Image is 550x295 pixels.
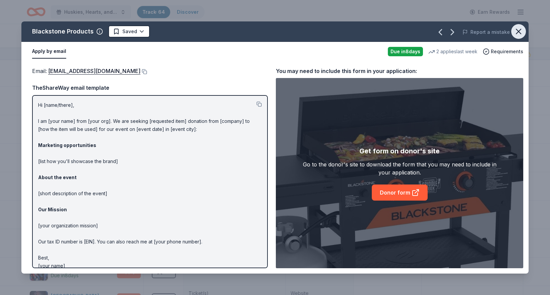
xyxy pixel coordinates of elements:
button: Saved [108,25,150,38]
div: TheShareWay email template [32,83,268,92]
div: Due in 8 days [388,47,423,56]
div: Go to the donor's site to download the form that you may need to include in your application. [301,160,499,176]
button: Report a mistake [462,28,510,36]
button: Apply by email [32,45,66,59]
span: Requirements [491,48,523,56]
span: Email : [32,68,140,74]
a: Donor form [372,185,428,201]
strong: About the event [38,174,77,180]
div: Blackstone Products [32,26,94,37]
div: 2 applies last week [428,48,477,56]
span: Saved [122,27,137,35]
div: You may need to include this form in your application: [276,67,523,75]
strong: Our Mission [38,207,67,212]
a: [EMAIL_ADDRESS][DOMAIN_NAME] [48,67,140,75]
strong: Marketing opportunities [38,142,96,148]
div: Get form on donor's site [359,146,440,156]
button: Requirements [483,48,523,56]
p: Hi [name/there], I am [your name] from [your org]. We are seeking [requested item] donation from ... [38,101,262,270]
